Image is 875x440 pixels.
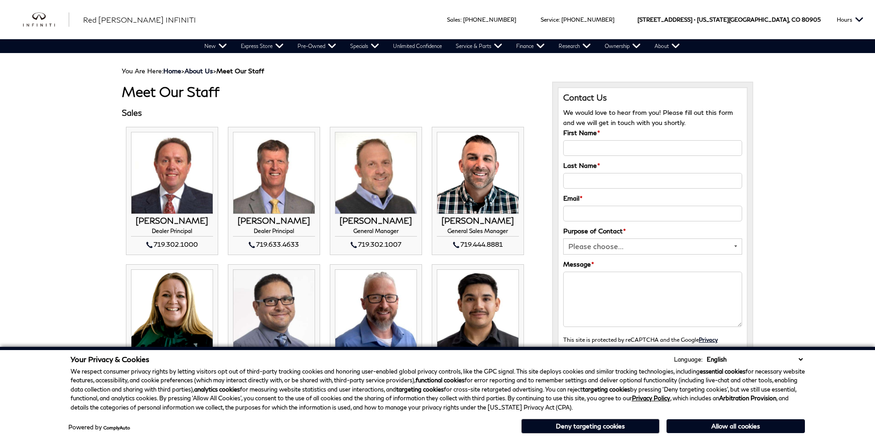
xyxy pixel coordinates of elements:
button: Allow all cookies [667,419,805,433]
a: Home [163,67,181,75]
img: JOHN ZUMBO [335,132,417,214]
strong: analytics cookies [194,386,240,393]
span: We would love to hear from you! Please fill out this form and we will get in touch with you shortly. [563,108,733,126]
label: Email [563,193,583,203]
div: 719.633.4633 [233,239,315,250]
span: > [163,67,264,75]
a: Specials [343,39,386,53]
span: You Are Here: [122,67,264,75]
a: ComplyAuto [103,425,130,430]
a: Service & Parts [449,39,509,53]
img: JIMMIE ABEYTA [233,269,315,351]
nav: Main Navigation [197,39,687,53]
label: Message [563,259,594,269]
label: First Name [563,128,600,138]
select: Language Select [704,355,805,364]
span: : [559,16,560,23]
p: We respect consumer privacy rights by letting visitors opt out of third-party tracking cookies an... [71,367,805,412]
h3: [PERSON_NAME] [437,216,519,226]
span: : [460,16,462,23]
img: STEPHANIE DAVISON [131,269,213,351]
img: HUGO GUTIERREZ-CERVANTES [437,269,519,351]
span: Your Privacy & Cookies [71,355,149,363]
h4: Dealer Principal [233,228,315,237]
a: Finance [509,39,552,53]
a: Privacy Policy [632,394,670,402]
a: Ownership [598,39,648,53]
h1: Meet Our Staff [122,84,538,99]
strong: Arbitration Provision [719,394,776,402]
strong: Meet Our Staff [216,67,264,75]
strong: targeting cookies [396,386,444,393]
button: Deny targeting cookies [521,419,660,434]
a: Unlimited Confidence [386,39,449,53]
div: Language: [674,357,702,363]
div: 719.302.1000 [131,239,213,250]
span: > [185,67,264,75]
a: infiniti [23,12,69,27]
h3: Sales [122,108,538,118]
a: Express Store [234,39,291,53]
a: Pre-Owned [291,39,343,53]
strong: functional cookies [416,376,464,384]
a: [STREET_ADDRESS] • [US_STATE][GEOGRAPHIC_DATA], CO 80905 [637,16,821,23]
a: Research [552,39,598,53]
h4: Dealer Principal [131,228,213,237]
label: Purpose of Contact [563,226,626,236]
strong: targeting cookies [583,386,630,393]
a: Privacy Policy [563,336,718,353]
h3: [PERSON_NAME] [233,216,315,226]
img: MIKE JORGENSEN [233,132,315,214]
h4: General Sales Manager [437,228,519,237]
h3: [PERSON_NAME] [131,216,213,226]
div: Breadcrumbs [122,67,754,75]
a: About [648,39,687,53]
small: This site is protected by reCAPTCHA and the Google and apply. [563,336,718,353]
a: [PHONE_NUMBER] [463,16,516,23]
h3: [PERSON_NAME] [335,216,417,226]
div: 719.444.8881 [437,239,519,250]
strong: essential cookies [700,368,745,375]
a: About Us [185,67,213,75]
h4: General Manager [335,228,417,237]
a: New [197,39,234,53]
span: Red [PERSON_NAME] INFINITI [83,15,196,24]
a: [PHONE_NUMBER] [561,16,614,23]
img: INFINITI [23,12,69,27]
label: Last Name [563,161,600,171]
div: Powered by [68,424,130,430]
img: RICH JENKINS [335,269,417,351]
img: THOM BUCKLEY [131,132,213,214]
a: Red [PERSON_NAME] INFINITI [83,14,196,25]
span: Service [541,16,559,23]
span: Sales [447,16,460,23]
div: 719.302.1007 [335,239,417,250]
img: ROBERT WARNER [437,132,519,214]
h3: Contact Us [563,93,743,103]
